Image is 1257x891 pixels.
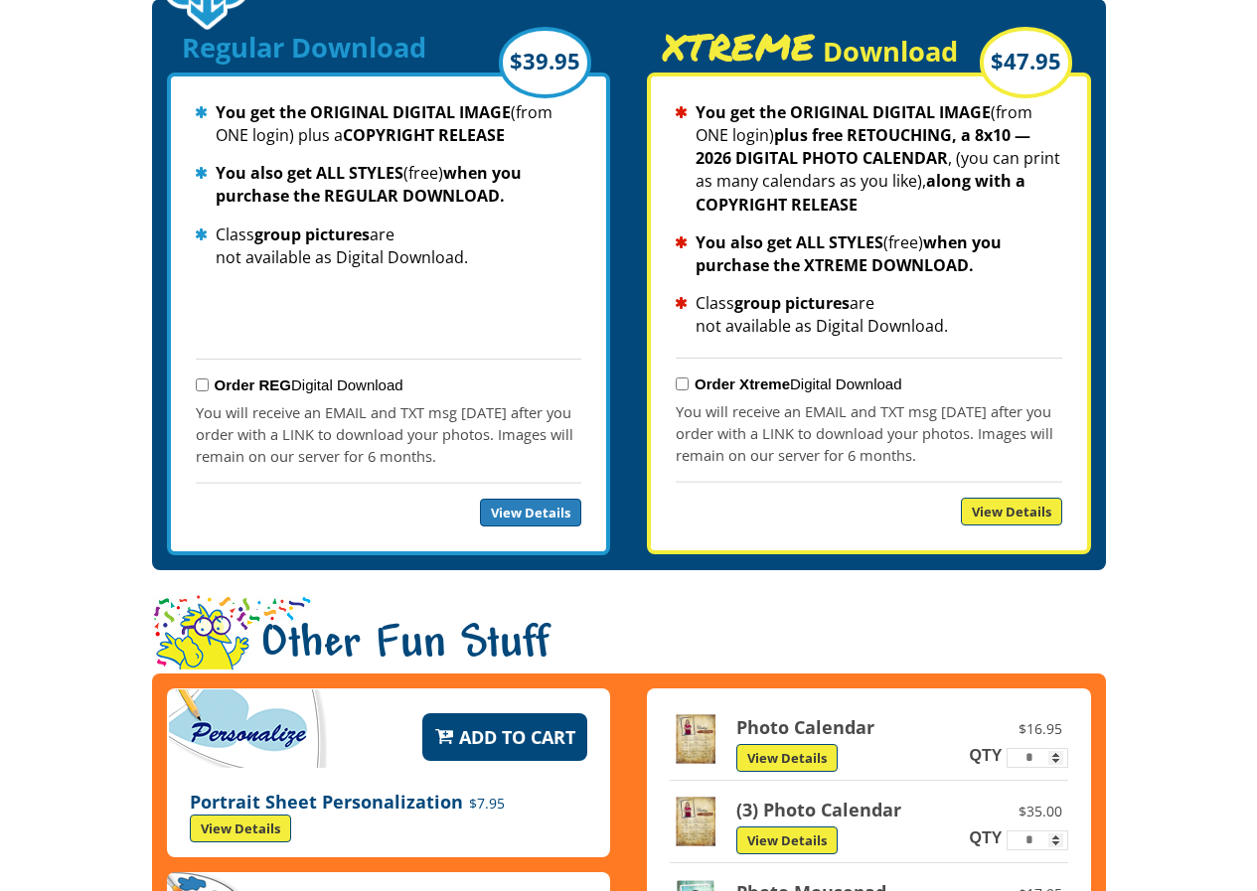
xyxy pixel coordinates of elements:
strong: You get the ORIGINAL DIGITAL IMAGE [216,101,511,123]
span: XTREME [662,32,816,62]
strong: group pictures [254,223,370,245]
span: Download [823,33,958,70]
li: (from ONE login) , (you can print as many calendars as you like), [676,101,1061,217]
a: View Details [736,826,838,854]
strong: You get the ORIGINAL DIGITAL IMAGE [696,101,991,123]
strong: You also get ALL STYLES [216,162,403,184]
p: You will receive an EMAIL and TXT msg [DATE] after you order with a LINK to download your photos.... [196,401,581,467]
a: View Details [961,498,1062,525]
strong: Photo Calendar [736,715,874,739]
strong: You also get ALL STYLES [696,231,883,253]
span: $16.95 [1013,718,1068,740]
a: View Details [736,744,838,772]
li: (free) [196,162,581,208]
strong: COPYRIGHT RELEASE [343,124,505,146]
li: (free) [676,231,1061,277]
span: Regular Download [182,29,426,66]
strong: along with a COPYRIGHT RELEASE [696,170,1025,215]
strong: when you purchase the REGULAR DOWNLOAD. [216,162,522,207]
button: Add to Cart [422,713,587,761]
label: Digital Download [695,375,901,392]
strong: group pictures [734,292,850,314]
div: $39.95 [499,27,591,98]
img: Photo Calendar [670,796,721,847]
strong: when you purchase the XTREME DOWNLOAD. [696,231,1002,276]
strong: Order REG [215,376,292,393]
strong: Photo Calendar [763,798,901,821]
li: (from ONE login) plus a [196,101,581,147]
label: QTY [968,829,1003,846]
strong: Order Xtreme [695,375,790,392]
strong: (3) [736,798,758,821]
img: Photo Calendar [670,713,721,765]
div: $47.95 [980,27,1072,98]
li: Class are not available as Digital Download. [676,292,1061,338]
label: QTY [968,747,1003,764]
p: You will receive an EMAIL and TXT msg [DATE] after you order with a LINK to download your photos.... [676,400,1061,466]
strong: plus free RETOUCHING, a 8x10 — 2026 DIGITAL PHOTO CALENDAR [696,124,1030,169]
label: Digital Download [215,376,403,393]
li: Class are not available as Digital Download. [196,223,581,269]
span: $35.00 [1013,801,1068,822]
p: Portrait Sheet Personalization [190,791,587,842]
span: $7.95 [463,794,511,813]
a: View Details [480,499,581,526]
a: View Details [190,815,291,842]
h1: Other Fun Stuff [152,595,1106,698]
